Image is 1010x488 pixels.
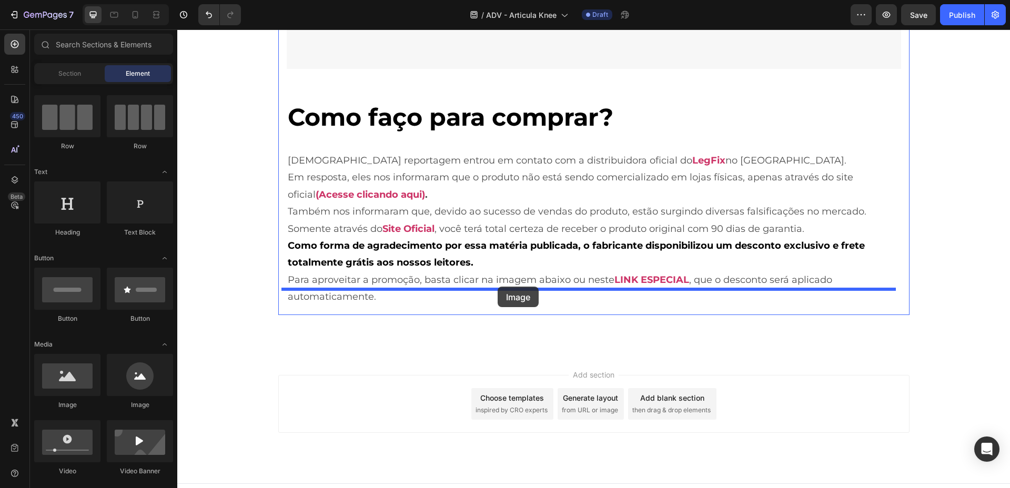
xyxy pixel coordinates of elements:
[10,112,25,120] div: 450
[107,466,173,476] div: Video Banner
[34,34,173,55] input: Search Sections & Elements
[481,9,484,21] span: /
[156,336,173,353] span: Toggle open
[34,400,100,410] div: Image
[940,4,984,25] button: Publish
[34,253,54,263] span: Button
[156,164,173,180] span: Toggle open
[58,69,81,78] span: Section
[592,10,608,19] span: Draft
[34,141,100,151] div: Row
[126,69,150,78] span: Element
[949,9,975,21] div: Publish
[34,228,100,237] div: Heading
[34,466,100,476] div: Video
[8,192,25,201] div: Beta
[198,4,241,25] div: Undo/Redo
[901,4,936,25] button: Save
[974,436,999,462] div: Open Intercom Messenger
[177,29,1010,488] iframe: Design area
[107,228,173,237] div: Text Block
[156,250,173,267] span: Toggle open
[107,141,173,151] div: Row
[910,11,927,19] span: Save
[486,9,557,21] span: ADV - Articula Knee
[107,400,173,410] div: Image
[34,314,100,323] div: Button
[4,4,78,25] button: 7
[107,314,173,323] div: Button
[34,340,53,349] span: Media
[69,8,74,21] p: 7
[34,167,47,177] span: Text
